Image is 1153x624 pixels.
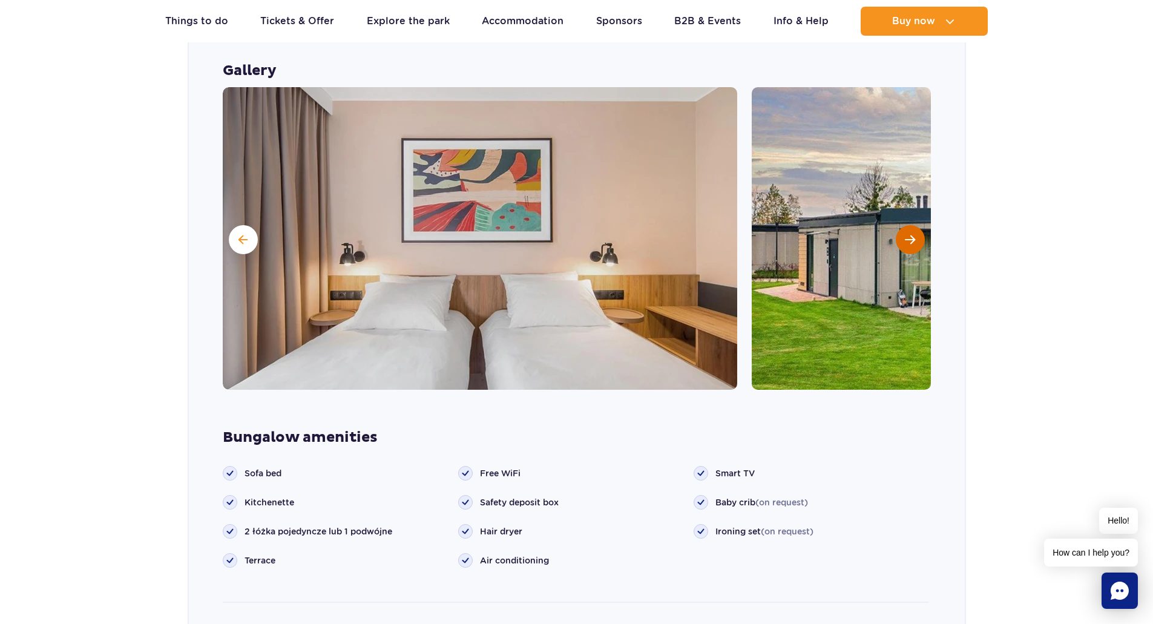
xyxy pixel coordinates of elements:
a: Things to do [165,7,228,36]
a: Sponsors [596,7,642,36]
strong: Gallery [223,62,931,80]
span: Baby crib [715,496,808,508]
button: Next slide [896,225,925,254]
span: (on request) [761,527,813,536]
span: Buy now [892,16,935,27]
span: How can I help you? [1044,539,1138,567]
a: Accommodation [482,7,563,36]
span: Safety deposit box [480,496,559,508]
span: Free WiFi [480,467,521,479]
span: Hello! [1099,508,1138,534]
div: Chat [1102,573,1138,609]
a: B2B & Events [674,7,741,36]
span: Ironing set [715,525,813,537]
a: Explore the park [367,7,450,36]
a: Tickets & Offer [260,7,334,36]
span: Air conditioning [480,554,549,567]
strong: Bungalow amenities [223,429,931,447]
span: Terrace [245,554,275,567]
a: Info & Help [774,7,829,36]
span: Smart TV [715,467,755,479]
span: (on request) [755,498,808,507]
span: Hair dryer [480,525,522,537]
span: 2 łóżka pojedyncze lub 1 podwójne [245,525,392,537]
span: Sofa bed [245,467,281,479]
span: Kitchenette [245,496,294,508]
button: Buy now [861,7,988,36]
